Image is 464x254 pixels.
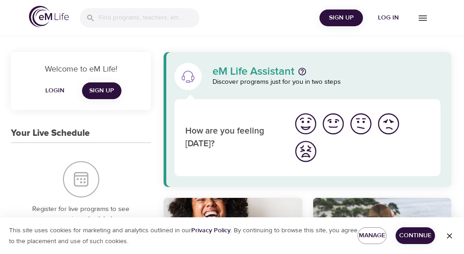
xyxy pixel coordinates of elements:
button: Manage [358,227,387,244]
p: How are you feeling [DATE]? [185,125,280,151]
span: Manage [365,230,379,241]
button: I'm feeling worst [292,138,319,165]
img: ok [348,111,373,136]
a: Privacy Policy [191,226,231,235]
button: Login [40,82,69,99]
button: Continue [396,227,435,244]
img: Your Live Schedule [63,161,99,197]
span: Continue [403,230,428,241]
button: I'm feeling good [319,110,347,138]
button: I'm feeling ok [347,110,375,138]
img: worst [293,139,318,164]
img: good [321,111,346,136]
button: I'm feeling bad [375,110,402,138]
p: eM Life Assistant [213,66,295,77]
h3: Your Live Schedule [11,128,90,139]
img: great [293,111,318,136]
button: Log in [367,10,410,26]
span: Log in [370,12,406,24]
button: menu [410,5,435,30]
input: Find programs, teachers, etc... [99,8,199,28]
p: Discover programs just for you in two steps [213,77,440,87]
span: Login [44,85,66,96]
a: Sign Up [82,82,121,99]
p: Welcome to eM Life! [22,63,140,75]
img: bad [376,111,401,136]
img: logo [29,6,69,27]
button: I'm feeling great [292,110,319,138]
button: Sign Up [319,10,363,26]
span: Sign Up [89,85,114,96]
img: eM Life Assistant [181,69,195,84]
p: Register for live programs to see your upcoming schedule here. [29,204,133,225]
span: Sign Up [323,12,359,24]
